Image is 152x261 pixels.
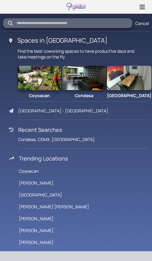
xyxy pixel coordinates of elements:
div: [PERSON_NAME] [PERSON_NAME] [19,204,89,210]
div: Spaces in [GEOGRAPHIC_DATA] [17,36,107,44]
div: [GEOGRAPHIC_DATA] [19,192,62,198]
div: Recent Searches [18,126,62,133]
div: [GEOGRAPHIC_DATA] - [GEOGRAPHIC_DATA] [18,108,108,114]
img: Coyoacan [18,66,61,90]
img: Roma [107,66,151,90]
div: Find the best coworking spaces to have productive days and take meetings on the fly [18,48,134,60]
strong: Condesa [75,93,93,98]
div: Trending Locations [19,155,68,162]
div: Cancel [135,20,149,26]
div: [PERSON_NAME] [19,216,54,221]
strong: Coyoacan [29,93,50,98]
strong: [GEOGRAPHIC_DATA] [107,93,151,98]
div: Coyoacan [19,168,39,174]
img: Condesa [62,66,106,90]
div: [PERSON_NAME] [19,180,54,186]
div: [PERSON_NAME] [19,227,54,233]
div: [PERSON_NAME] [19,239,54,245]
div: Condesa, CDMX, [GEOGRAPHIC_DATA] [18,136,95,142]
